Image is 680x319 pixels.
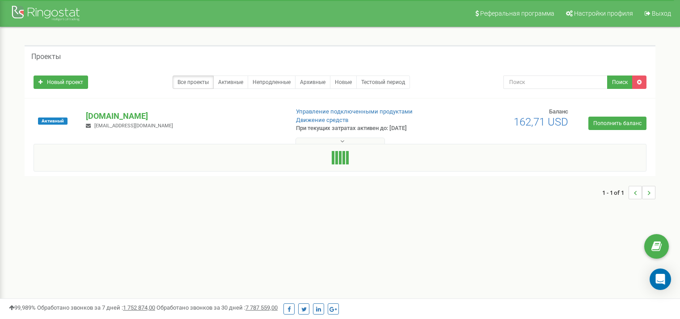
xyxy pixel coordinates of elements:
[94,123,173,129] span: [EMAIL_ADDRESS][DOMAIN_NAME]
[514,116,568,128] span: 162,71 USD
[296,117,348,123] a: Движение средств
[86,110,281,122] p: [DOMAIN_NAME]
[34,76,88,89] a: Новый проект
[602,177,655,208] nav: ...
[296,124,439,133] p: При текущих затратах активен до: [DATE]
[296,108,413,115] a: Управление подключенными продуктами
[248,76,296,89] a: Непродленные
[588,117,646,130] a: Пополнить баланс
[38,118,68,125] span: Активный
[9,304,36,311] span: 99,989%
[607,76,633,89] button: Поиск
[652,10,671,17] span: Выход
[213,76,248,89] a: Активные
[480,10,554,17] span: Реферальная программа
[549,108,568,115] span: Баланс
[503,76,608,89] input: Поиск
[295,76,330,89] a: Архивные
[602,186,629,199] span: 1 - 1 of 1
[31,53,61,61] h5: Проекты
[245,304,278,311] u: 7 787 559,00
[356,76,410,89] a: Тестовый период
[156,304,278,311] span: Обработано звонков за 30 дней :
[330,76,357,89] a: Новые
[173,76,214,89] a: Все проекты
[37,304,155,311] span: Обработано звонков за 7 дней :
[123,304,155,311] u: 1 752 874,00
[574,10,633,17] span: Настройки профиля
[650,269,671,290] div: Open Intercom Messenger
